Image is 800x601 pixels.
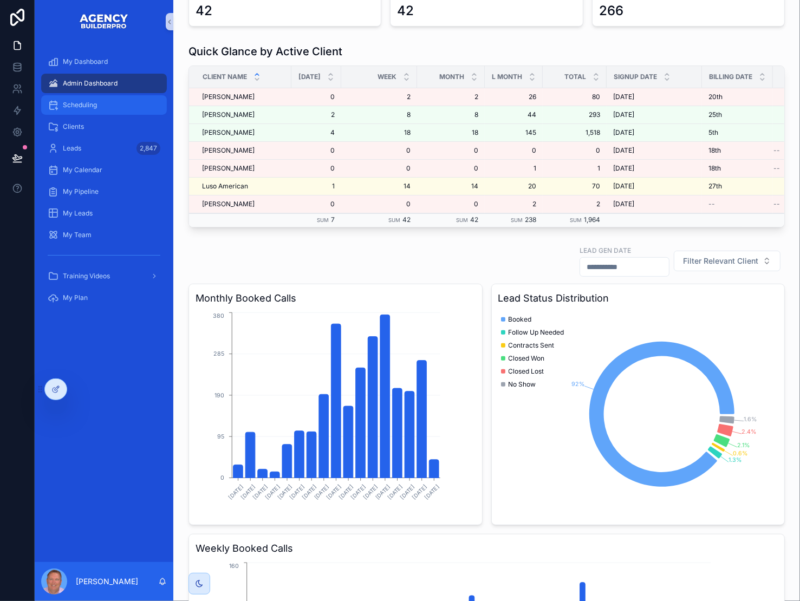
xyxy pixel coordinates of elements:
[424,128,478,137] a: 18
[708,93,723,101] span: 20th
[439,73,464,81] span: Month
[708,200,766,208] a: --
[337,484,354,501] text: [DATE]
[298,164,335,173] a: 0
[348,164,411,173] span: 0
[683,256,758,266] span: Filter Relevant Client
[456,217,468,223] small: Sum
[491,146,536,155] a: 0
[202,110,255,119] span: [PERSON_NAME]
[549,128,600,137] a: 1,518
[202,200,285,208] a: [PERSON_NAME]
[491,110,536,119] a: 44
[196,310,476,518] div: chart
[298,73,321,81] span: [DATE]
[374,484,391,501] text: [DATE]
[509,380,536,389] span: No Show
[202,164,285,173] a: [PERSON_NAME]
[41,288,167,308] a: My Plan
[301,484,318,501] text: [DATE]
[229,563,239,570] tspan: 160
[424,146,478,155] a: 0
[613,200,695,208] a: [DATE]
[613,146,695,155] a: [DATE]
[570,217,582,223] small: Sum
[362,484,379,501] text: [DATE]
[298,146,335,155] a: 0
[613,146,634,155] span: [DATE]
[136,142,160,155] div: 2,847
[549,146,600,155] a: 0
[613,182,695,191] a: [DATE]
[708,164,766,173] a: 18th
[63,144,81,153] span: Leads
[411,484,428,501] text: [DATE]
[264,484,281,501] text: [DATE]
[402,215,411,224] span: 42
[63,209,93,218] span: My Leads
[202,146,255,155] span: [PERSON_NAME]
[41,139,167,158] a: Leads2,847
[613,93,634,101] span: [DATE]
[708,110,722,119] span: 25th
[614,73,657,81] span: Signup Date
[549,182,600,191] a: 70
[613,164,695,173] a: [DATE]
[202,93,285,101] a: [PERSON_NAME]
[399,484,416,501] text: [DATE]
[63,166,102,174] span: My Calendar
[298,182,335,191] a: 1
[298,93,335,101] span: 0
[424,93,478,101] a: 2
[509,341,555,350] span: Contracts Sent
[388,217,400,223] small: Sum
[41,160,167,180] a: My Calendar
[348,93,411,101] a: 2
[348,182,411,191] a: 14
[424,110,478,119] span: 8
[289,484,305,501] text: [DATE]
[613,164,634,173] span: [DATE]
[202,146,285,155] a: [PERSON_NAME]
[41,182,167,201] a: My Pipeline
[79,13,129,30] img: App logo
[331,215,335,224] span: 7
[613,110,634,119] span: [DATE]
[742,428,756,435] tspan: 2.4%
[41,74,167,93] a: Admin Dashboard
[213,351,224,358] tspan: 285
[298,128,335,137] a: 4
[378,73,396,81] span: Week
[498,310,778,518] div: chart
[63,79,118,88] span: Admin Dashboard
[613,128,634,137] span: [DATE]
[326,484,342,501] text: [DATE]
[424,200,478,208] a: 0
[202,182,285,191] a: Luso American
[491,182,536,191] span: 20
[709,73,752,81] span: Billing Date
[41,95,167,115] a: Scheduling
[348,146,411,155] a: 0
[613,182,634,191] span: [DATE]
[76,576,138,587] p: [PERSON_NAME]
[599,2,623,19] div: 266
[773,200,780,208] span: --
[63,122,84,131] span: Clients
[41,266,167,286] a: Training Videos
[397,2,414,19] div: 42
[196,2,212,19] div: 42
[509,367,544,376] span: Closed Lost
[348,110,411,119] a: 8
[737,442,749,449] tspan: 2.1%
[196,291,476,306] h3: Monthly Booked Calls
[424,484,440,501] text: [DATE]
[549,93,600,101] span: 80
[424,182,478,191] a: 14
[708,93,766,101] a: 20th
